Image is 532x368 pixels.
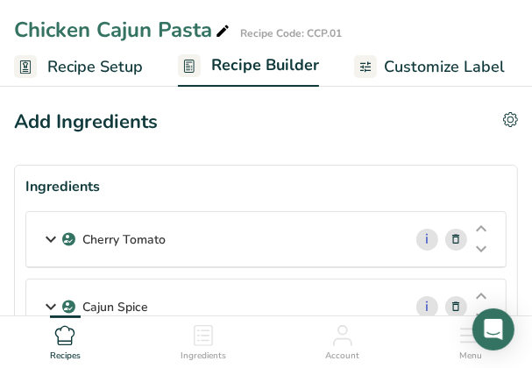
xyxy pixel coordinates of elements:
div: Cherry Tomato i [26,212,506,267]
a: Recipe Builder [178,46,319,88]
span: Ingredients [181,350,226,363]
span: Recipe Setup [47,55,143,79]
div: Open Intercom Messenger [472,308,514,350]
span: Customize Label [384,55,505,79]
div: Recipe Code: CCP.01 [240,25,342,41]
div: Add Ingredients [14,108,158,137]
span: Recipes [50,350,81,363]
p: Cherry Tomato [82,230,166,249]
div: Chicken Cajun Pasta [14,14,233,46]
a: Recipes [50,316,81,364]
a: Recipe Setup [14,47,143,87]
a: Ingredients [181,316,226,364]
div: Ingredients [25,176,507,197]
a: i [416,229,438,251]
span: Account [325,350,359,363]
a: Customize Label [354,47,505,87]
span: Menu [459,350,482,363]
a: Account [325,316,359,364]
div: Cajun Spice i [26,280,506,335]
p: Cajun Spice [82,298,148,316]
a: i [416,296,438,318]
span: Recipe Builder [211,53,319,77]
